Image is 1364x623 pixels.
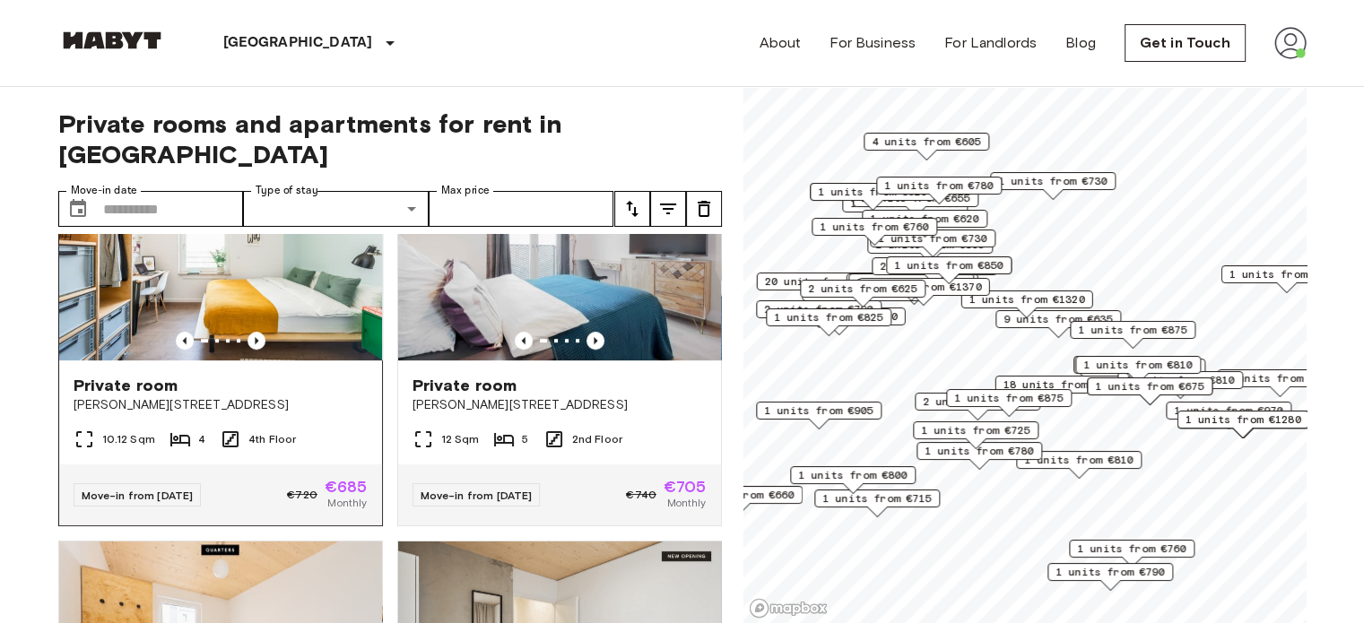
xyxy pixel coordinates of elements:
[413,375,517,396] span: Private room
[760,32,802,54] a: About
[421,489,533,502] span: Move-in from [DATE]
[886,256,1012,284] div: Map marker
[82,489,194,502] span: Move-in from [DATE]
[572,431,622,447] span: 2nd Floor
[820,219,929,235] span: 1 units from €760
[884,177,994,194] span: 1 units from €780
[1070,321,1195,349] div: Map marker
[1125,24,1246,62] a: Get in Touch
[946,389,1072,417] div: Map marker
[677,486,803,514] div: Map marker
[1077,541,1186,557] span: 1 units from €760
[1274,27,1307,59] img: avatar
[756,273,888,300] div: Map marker
[74,375,178,396] span: Private room
[1056,564,1165,580] span: 1 units from €790
[666,495,706,511] span: Monthly
[1083,357,1193,373] span: 1 units from €810
[764,301,873,317] span: 2 units from €790
[749,598,828,619] a: Mapbox logo
[287,487,317,503] span: €720
[830,32,916,54] a: For Business
[1024,452,1134,468] span: 1 units from €810
[586,332,604,350] button: Previous image
[1177,411,1308,438] div: Map marker
[327,495,367,511] span: Monthly
[878,230,987,247] span: 1 units from €730
[1080,359,1205,386] div: Map marker
[685,487,795,503] span: 1 units from €660
[614,191,650,227] button: tune
[686,191,722,227] button: tune
[773,307,905,335] div: Map marker
[58,31,166,49] img: Habyt
[880,258,989,274] span: 2 units from €655
[1087,377,1212,405] div: Map marker
[413,396,707,414] span: [PERSON_NAME][STREET_ADDRESS]
[522,431,528,447] span: 5
[865,279,981,295] span: 1 units from €1370
[1095,378,1204,394] span: 1 units from €675
[818,184,927,200] span: 1 units from €620
[944,32,1037,54] a: For Landlords
[917,442,1042,470] div: Map marker
[1125,372,1235,388] span: 1 units from €810
[915,393,1040,420] div: Map marker
[1069,540,1195,567] div: Map marker
[872,257,997,285] div: Map marker
[1065,32,1096,54] a: Blog
[74,396,368,414] span: [PERSON_NAME][STREET_ADDRESS]
[58,108,722,169] span: Private rooms and apartments for rent in [GEOGRAPHIC_DATA]
[848,273,974,301] div: Map marker
[954,390,1064,406] span: 1 units from €875
[60,191,96,227] button: Choose date
[870,229,995,257] div: Map marker
[790,466,916,494] div: Map marker
[862,210,987,238] div: Map marker
[800,280,925,307] div: Map marker
[515,332,533,350] button: Previous image
[990,172,1116,200] div: Map marker
[1225,370,1334,386] span: 6 units from €645
[626,487,656,503] span: €740
[1117,371,1243,399] div: Map marker
[1003,376,1118,393] span: 18 units from €650
[325,479,368,495] span: €685
[664,479,707,495] span: €705
[867,236,993,264] div: Map marker
[650,191,686,227] button: tune
[1221,265,1352,293] div: Map marker
[814,489,940,517] div: Map marker
[810,183,935,211] div: Map marker
[102,431,155,447] span: 10.12 Sqm
[176,332,194,350] button: Previous image
[894,257,1003,273] span: 1 units from €850
[1078,322,1187,338] span: 1 units from €875
[248,332,265,350] button: Previous image
[59,145,382,360] img: Marketing picture of unit DE-01-08-019-03Q
[248,431,296,447] span: 4th Floor
[998,173,1108,189] span: 1 units from €730
[256,183,318,198] label: Type of stay
[876,177,1002,204] div: Map marker
[198,431,205,447] span: 4
[756,402,882,429] div: Map marker
[960,290,1092,318] div: Map marker
[756,300,882,328] div: Map marker
[1166,402,1291,429] div: Map marker
[1016,451,1142,479] div: Map marker
[1073,356,1199,384] div: Map marker
[798,467,908,483] span: 1 units from €800
[921,422,1030,438] span: 1 units from €725
[1229,266,1344,282] span: 1 units from €1100
[1075,356,1201,384] div: Map marker
[1185,411,1300,428] span: 1 units from €1280
[764,273,880,290] span: 20 units from €655
[812,218,937,246] div: Map marker
[995,376,1126,403] div: Map marker
[764,402,873,419] span: 1 units from €905
[397,144,722,526] a: Marketing picture of unit DE-01-008-004-05HFPrevious imagePrevious imagePrivate room[PERSON_NAME]...
[774,309,883,325] span: 1 units from €825
[58,144,383,526] a: Marketing picture of unit DE-01-08-019-03QPrevious imagePrevious imagePrivate room[PERSON_NAME][S...
[913,421,1038,449] div: Map marker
